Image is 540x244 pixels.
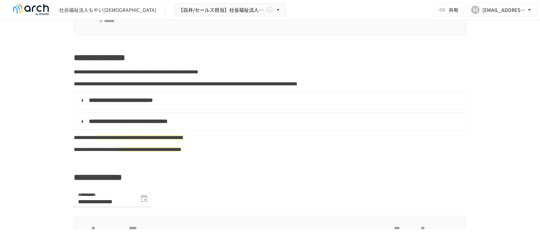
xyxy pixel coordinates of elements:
div: 社会福祉法人もやい[DEMOGRAPHIC_DATA] [59,6,156,14]
button: 【白井/セールス担当】社会福祉法人もやい[DEMOGRAPHIC_DATA]様_初期設定サポート [174,3,286,17]
div: [EMAIL_ADDRESS][DOMAIN_NAME] [482,6,526,14]
div: H [471,6,480,14]
button: H[EMAIL_ADDRESS][DOMAIN_NAME] [467,3,537,17]
button: 共有 [435,3,464,17]
span: 【白井/セールス担当】社会福祉法人もやい[DEMOGRAPHIC_DATA]様_初期設定サポート [178,6,265,14]
span: 共有 [449,6,458,14]
img: logo-default@2x-9cf2c760.svg [8,4,53,15]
